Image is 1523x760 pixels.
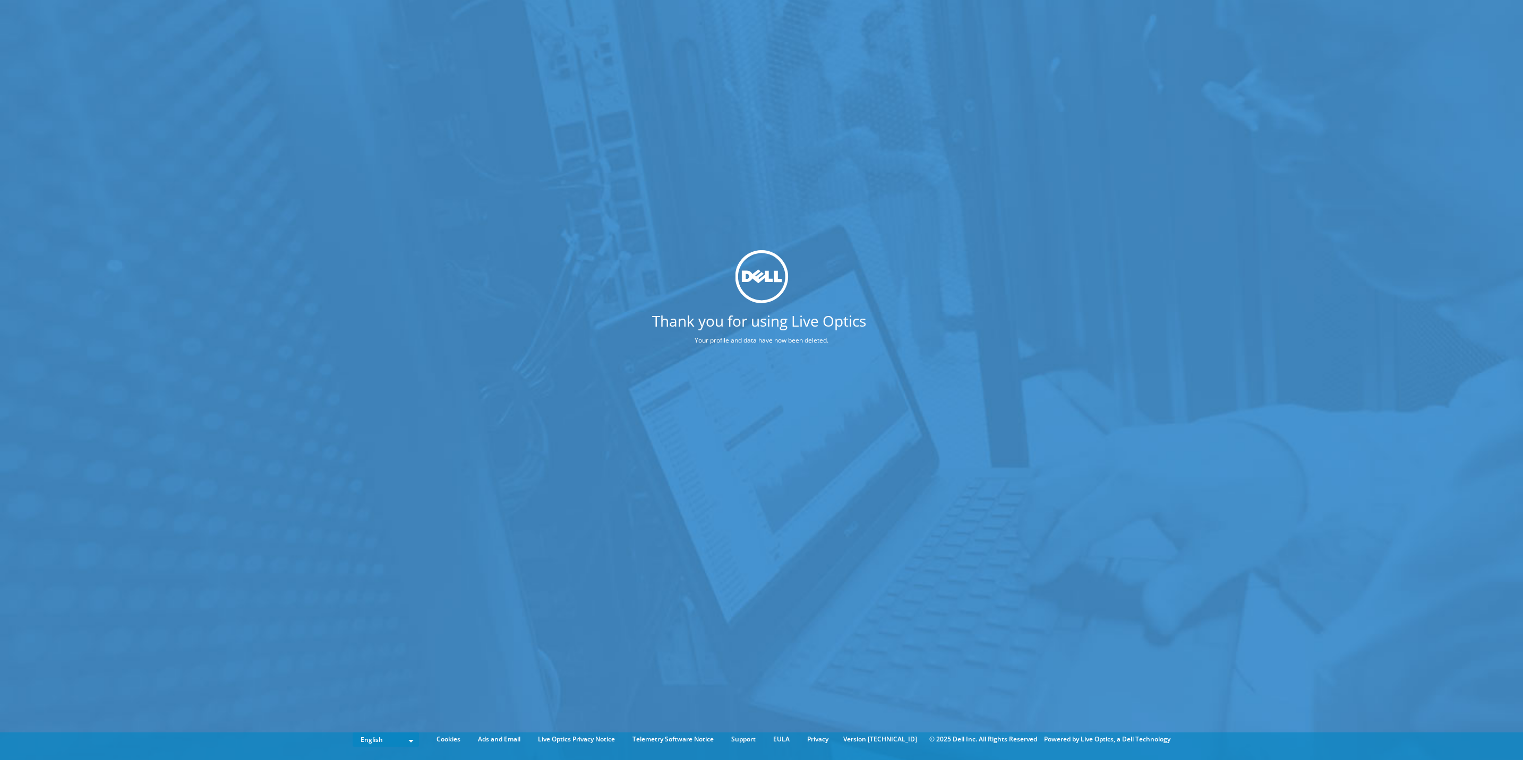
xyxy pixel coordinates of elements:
li: Powered by Live Optics, a Dell Technology [1044,733,1170,745]
li: © 2025 Dell Inc. All Rights Reserved [924,733,1042,745]
h1: Thank you for using Live Optics [652,313,866,328]
a: Cookies [429,733,468,745]
img: dell_svg_logo.svg [735,250,788,303]
p: Your profile and data have now been deleted. [652,335,871,346]
a: Ads and Email [470,733,528,745]
a: EULA [765,733,798,745]
a: Privacy [799,733,836,745]
a: Support [723,733,764,745]
a: Telemetry Software Notice [624,733,722,745]
a: Live Optics Privacy Notice [530,733,623,745]
li: Version [TECHNICAL_ID] [838,733,922,745]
